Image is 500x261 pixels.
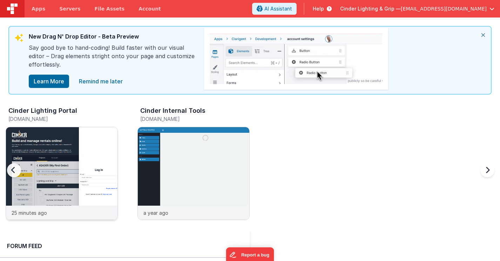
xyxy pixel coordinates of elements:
[264,5,292,12] span: AI Assistant
[29,43,197,74] div: Say good bye to hand-coding! Build faster with our visual editor – Drag elements stright onto you...
[252,3,297,15] button: AI Assistant
[29,32,197,43] div: New Drag N' Drop Editor - Beta Preview
[7,242,237,250] h2: Forum Feed
[140,116,250,122] h5: [DOMAIN_NAME]
[95,5,125,12] span: File Assets
[75,74,127,88] a: close
[143,209,168,217] p: a year ago
[8,116,118,122] h5: [DOMAIN_NAME]
[140,107,205,114] h3: Cinder Internal Tools
[59,5,80,12] span: Servers
[475,27,491,43] i: close
[340,5,401,12] span: Cinder Lighting & Grip —
[29,75,69,88] button: Learn More
[401,5,487,12] span: [EMAIL_ADDRESS][DOMAIN_NAME]
[32,5,45,12] span: Apps
[340,5,494,12] button: Cinder Lighting & Grip — [EMAIL_ADDRESS][DOMAIN_NAME]
[313,5,324,12] span: Help
[8,107,77,114] h3: Cinder Lighting Portal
